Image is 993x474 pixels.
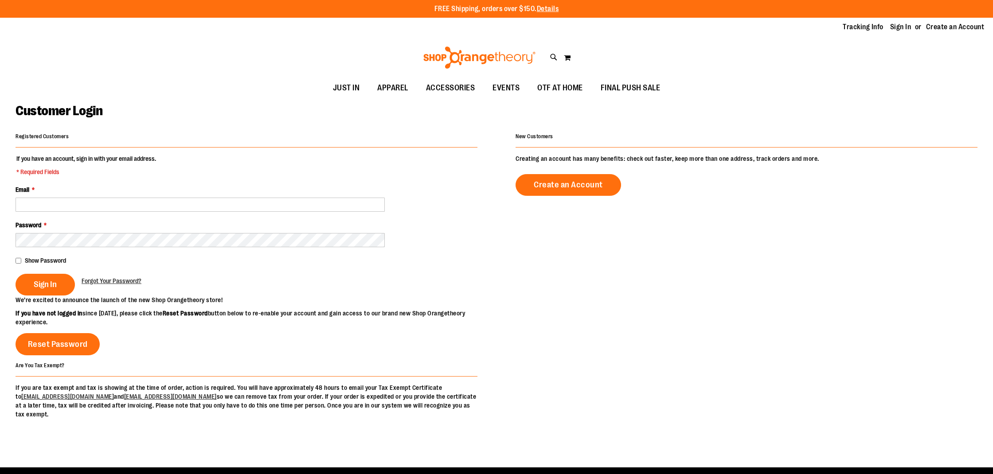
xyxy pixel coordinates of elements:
[16,309,496,326] p: since [DATE], please click the button below to re-enable your account and gain access to our bran...
[843,22,884,32] a: Tracking Info
[16,295,496,304] p: We’re excited to announce the launch of the new Shop Orangetheory store!
[493,78,520,98] span: EVENTS
[537,78,583,98] span: OTF AT HOME
[16,383,477,419] p: If you are tax exempt and tax is showing at the time of order, action is required. You will have ...
[82,277,141,284] span: Forgot Your Password?
[82,276,141,285] a: Forgot Your Password?
[516,154,977,163] p: Creating an account has many benefits: check out faster, keep more than one address, track orders...
[16,274,75,295] button: Sign In
[28,339,88,349] span: Reset Password
[16,310,82,317] strong: If you have not logged in
[890,22,911,32] a: Sign In
[434,4,559,14] p: FREE Shipping, orders over $150.
[163,310,208,317] strong: Reset Password
[368,78,417,98] a: APPAREL
[426,78,475,98] span: ACCESSORIES
[16,186,29,193] span: Email
[333,78,360,98] span: JUST IN
[534,180,603,190] span: Create an Account
[16,154,157,176] legend: If you have an account, sign in with your email address.
[25,257,66,264] span: Show Password
[16,221,41,229] span: Password
[377,78,408,98] span: APPAREL
[601,78,661,98] span: FINAL PUSH SALE
[528,78,592,98] a: OTF AT HOME
[324,78,369,98] a: JUST IN
[417,78,484,98] a: ACCESSORIES
[926,22,985,32] a: Create an Account
[516,174,621,196] a: Create an Account
[592,78,669,98] a: FINAL PUSH SALE
[16,103,102,118] span: Customer Login
[516,133,553,140] strong: New Customers
[16,167,156,176] span: * Required Fields
[124,393,217,400] a: [EMAIL_ADDRESS][DOMAIN_NAME]
[422,47,537,69] img: Shop Orangetheory
[484,78,528,98] a: EVENTS
[16,333,100,355] a: Reset Password
[21,393,114,400] a: [EMAIL_ADDRESS][DOMAIN_NAME]
[16,133,69,140] strong: Registered Customers
[16,362,65,368] strong: Are You Tax Exempt?
[537,5,559,13] a: Details
[34,280,57,289] span: Sign In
